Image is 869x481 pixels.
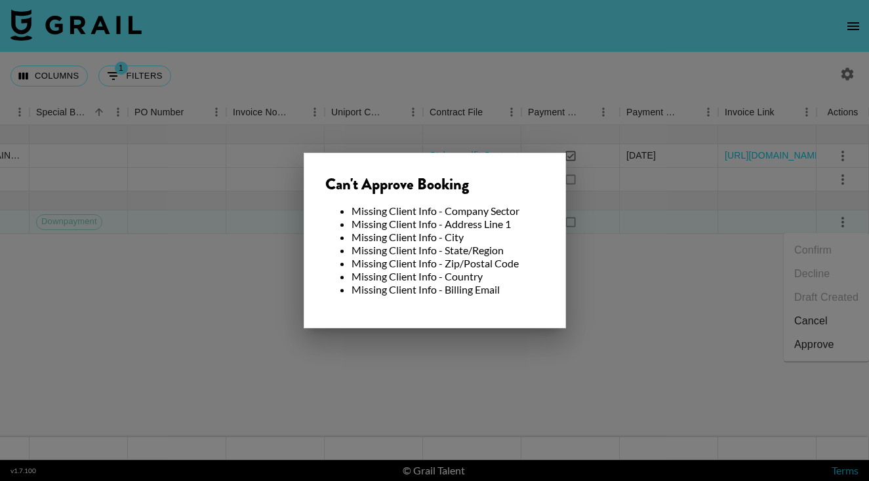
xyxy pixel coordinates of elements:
[352,231,544,244] li: Missing Client Info - City
[325,174,544,194] div: Can't Approve Booking
[352,218,544,231] li: Missing Client Info - Address Line 1
[352,270,544,283] li: Missing Client Info - Country
[352,283,544,296] li: Missing Client Info - Billing Email
[352,204,544,218] li: Missing Client Info - Company Sector
[352,244,544,257] li: Missing Client Info - State/Region
[352,257,544,270] li: Missing Client Info - Zip/Postal Code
